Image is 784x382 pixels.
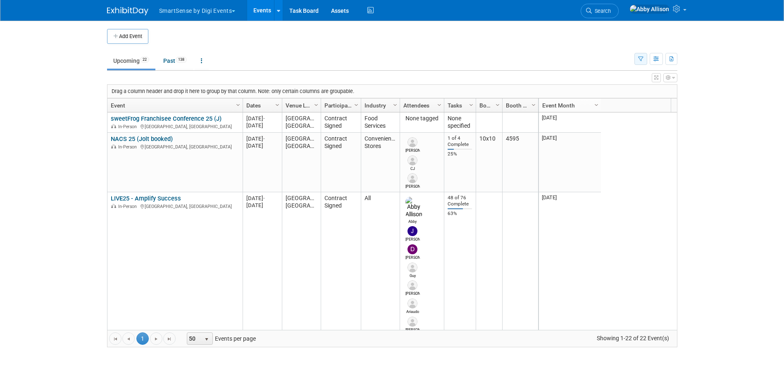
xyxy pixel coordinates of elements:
img: In-Person Event [111,144,116,148]
td: Contract Signed [321,112,361,133]
td: 10x10 [476,133,502,192]
a: Booth Number [506,98,533,112]
div: Chris Ashley [405,183,420,189]
a: Column Settings [467,98,476,111]
div: [DATE] [246,122,278,129]
span: Go to the next page [153,336,160,342]
td: [DATE] [539,112,601,133]
a: Booth Size [479,98,497,112]
span: Go to the first page [112,336,119,342]
div: Sara Kaster [405,147,420,153]
div: [GEOGRAPHIC_DATA], [GEOGRAPHIC_DATA] [111,143,239,150]
div: Fran Tasker [405,290,420,296]
img: Sammy Kolt [407,317,417,327]
span: In-Person [118,204,139,209]
span: - [263,195,265,201]
img: Jeff Eltringham [407,226,417,236]
div: [DATE] [246,195,278,202]
a: Venue Location [286,98,315,112]
img: Ariaudo Joe [407,298,417,308]
span: Column Settings [436,102,443,108]
a: Event Month [542,98,596,112]
span: Column Settings [235,102,241,108]
span: Column Settings [353,102,360,108]
div: CJ Lewis [405,165,420,172]
div: 25% [448,151,472,157]
span: - [263,115,265,122]
a: Column Settings [352,98,361,111]
div: Guy Yehiav [405,272,420,279]
a: Column Settings [592,98,601,111]
a: sweetFrog Franchisee Conference 25 (J) [111,115,222,122]
div: [DATE] [246,135,278,142]
div: Drag a column header and drop it here to group by that column. Note: only certain columns are gro... [107,85,677,98]
span: Go to the previous page [125,336,132,342]
a: Go to the last page [163,332,176,345]
span: 50 [187,333,201,344]
span: 1 [136,332,149,345]
div: None tagged [403,115,440,122]
img: In-Person Event [111,204,116,208]
div: Jeff Eltringham [405,236,420,242]
img: CJ Lewis [407,155,417,165]
div: Abby Allison [405,218,420,224]
span: Go to the last page [166,336,173,342]
div: [GEOGRAPHIC_DATA], [GEOGRAPHIC_DATA] [111,123,239,130]
div: [DATE] [246,142,278,149]
img: Guy Yehiav [407,263,417,272]
span: 22 [140,57,149,63]
span: Showing 1-22 of 22 Event(s) [589,332,677,344]
span: Events per page [176,332,264,345]
span: In-Person [118,144,139,150]
a: Attendees [403,98,438,112]
span: Search [592,8,611,14]
a: Column Settings [312,98,321,111]
div: [GEOGRAPHIC_DATA], [GEOGRAPHIC_DATA] [111,203,239,210]
a: Go to the first page [109,332,122,345]
span: - [263,136,265,142]
img: Chris Ashley [407,173,417,183]
td: Convenience Stores [361,133,400,192]
span: Column Settings [274,102,281,108]
a: Go to the previous page [122,332,135,345]
img: Dan Tiernan [407,244,417,254]
div: 63% [448,210,472,217]
div: Ariaudo Joe [405,308,420,315]
td: [DATE] [539,133,601,192]
span: Column Settings [593,102,600,108]
a: Search [581,4,619,18]
span: Column Settings [392,102,398,108]
td: Food Services [361,112,400,133]
td: [GEOGRAPHIC_DATA], [GEOGRAPHIC_DATA] [282,133,321,192]
a: Go to the next page [150,332,162,345]
img: Sara Kaster [407,137,417,147]
a: Upcoming22 [107,53,155,69]
a: Column Settings [529,98,538,111]
img: Fran Tasker [407,280,417,290]
button: Add Event [107,29,148,44]
img: Abby Allison [629,5,670,14]
div: 1 of 4 Complete [448,135,472,148]
a: Participation [324,98,355,112]
img: In-Person Event [111,124,116,128]
div: None specified [448,115,472,130]
a: LIVE25 - Amplify Success [111,195,181,202]
span: 138 [176,57,187,63]
div: [DATE] [246,202,278,209]
div: 48 of 76 Complete [448,195,472,207]
a: Tasks [448,98,470,112]
a: Column Settings [234,98,243,111]
a: Industry [365,98,394,112]
div: Sammy Kolt [405,327,420,333]
a: Past138 [157,53,193,69]
a: Event [111,98,237,112]
div: Dan Tiernan [405,254,420,260]
td: 4595 [502,133,538,192]
td: [GEOGRAPHIC_DATA], [GEOGRAPHIC_DATA] [282,112,321,133]
img: ExhibitDay [107,7,148,15]
a: Column Settings [273,98,282,111]
div: [DATE] [246,115,278,122]
img: Abby Allison [405,197,422,218]
span: Column Settings [494,102,501,108]
span: Column Settings [468,102,474,108]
